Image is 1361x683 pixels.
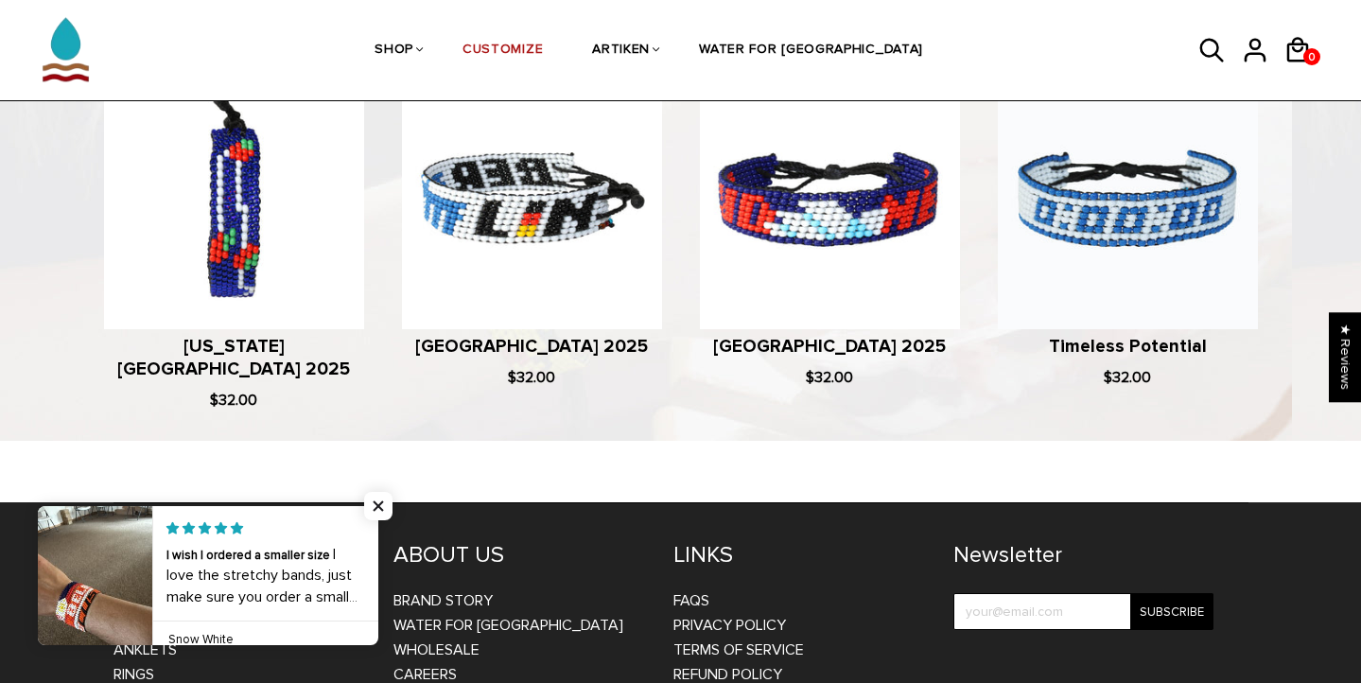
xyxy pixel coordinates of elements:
a: Terms of Service [673,640,804,659]
a: WATER FOR [GEOGRAPHIC_DATA] [393,616,623,635]
span: $32.00 [508,368,555,387]
a: WATER FOR [GEOGRAPHIC_DATA] [699,1,923,101]
a: SHOP [375,1,413,101]
a: Timeless Potential [1049,336,1207,358]
a: Privacy Policy [673,616,786,635]
h4: Newsletter [953,541,1213,569]
span: 0 [1303,45,1320,69]
a: ARTIKEN [592,1,650,101]
a: CUSTOMIZE [462,1,543,101]
div: Click to open Judge.me floating reviews tab [1329,312,1361,402]
h4: ABOUT US [393,541,645,569]
a: Anklets [113,640,177,659]
a: [GEOGRAPHIC_DATA] 2025 [415,336,648,358]
h4: LINKS [673,541,925,569]
a: FAQs [673,591,709,610]
a: BRAND STORY [393,591,493,610]
a: [US_STATE][GEOGRAPHIC_DATA] 2025 [117,336,350,380]
span: $32.00 [1104,368,1151,387]
input: your@email.com [953,593,1213,630]
a: [GEOGRAPHIC_DATA] 2025 [713,336,946,358]
a: WHOLESALE [393,640,480,659]
span: $32.00 [806,368,853,387]
span: $32.00 [210,391,257,410]
a: 0 [1303,48,1320,65]
input: Subscribe [1130,593,1213,630]
span: Close popup widget [364,492,393,520]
